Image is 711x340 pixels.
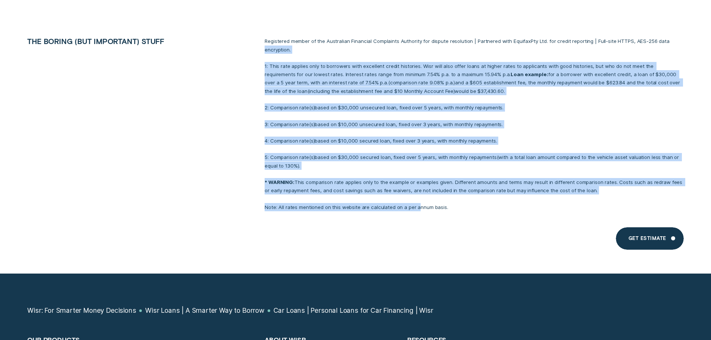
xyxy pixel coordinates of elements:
[309,121,311,127] span: (
[265,137,683,145] p: 4: Comparison rate s based on $10,000 secured loan, fixed over 3 years, with monthly repayments.
[265,179,294,185] strong: * WARNING:
[265,153,683,169] p: 5: Comparison rate s based on $30,000 secured loan, fixed over 5 years, with monthly repayments w...
[314,121,315,127] span: )
[531,38,538,44] span: P T Y
[314,138,315,144] span: )
[314,105,315,110] span: )
[265,203,683,211] p: Note: All rates mentioned on this website are calculated on a per annum basis.
[145,306,264,315] a: Wisr Loans | A Smarter Way to Borrow
[265,37,683,53] p: Registered member of the Australian Financial Complaints Authority for dispute resolution | Partn...
[265,62,683,95] p: 1: This rate applies only to borrowers with excellent credit histories. Wisr will also offer loan...
[308,88,309,94] span: (
[388,79,390,85] span: (
[23,37,213,46] h2: The boring (but important) stuff
[27,306,136,315] a: Wisr: For Smarter Money Decisions
[453,79,455,85] span: )
[309,138,311,144] span: (
[453,88,455,94] span: )
[511,71,548,77] strong: Loan example:
[309,105,311,110] span: (
[616,227,683,249] a: Get Estimate
[497,154,499,160] span: (
[540,38,547,44] span: L T D
[265,120,683,128] p: 3: Comparison rate s based on $10,000 unsecured loan, fixed over 3 years, with monthly repayments.
[274,306,433,315] a: Car Loans | Personal Loans for Car Financing | Wisr
[298,163,299,169] span: )
[265,178,683,194] p: This comparison rate applies only to the example or examples given. Different amounts and terms m...
[314,154,315,160] span: )
[265,103,683,112] p: 2: Comparison rate s based on $30,000 unsecured loan, fixed over 5 years, with monthly repayments.
[540,38,547,44] span: Ltd
[531,38,538,44] span: Pty
[309,154,311,160] span: (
